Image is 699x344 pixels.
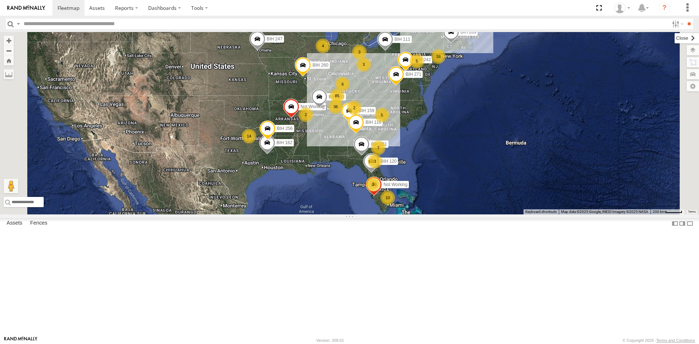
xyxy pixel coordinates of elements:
div: © Copyright 2025 - [623,338,695,343]
button: Keyboard shortcuts [525,209,557,214]
div: 2 [299,107,313,122]
div: 85 [330,88,344,103]
span: BIH 271 [406,72,421,77]
div: 3 [356,57,371,72]
label: Assets [3,218,26,229]
div: 5 [410,54,424,68]
button: Map Scale: 200 km per 43 pixels [651,209,684,214]
label: Dock Summary Table to the Right [679,218,686,229]
span: BIH 182 [277,140,292,145]
span: BIH 120 [381,159,396,164]
a: Terms and Conditions [656,338,695,343]
span: 200 km [653,210,665,214]
label: Search Query [15,19,21,29]
button: Zoom Home [4,56,14,66]
div: 6 [335,77,350,91]
span: BIH 247 [267,36,283,41]
span: Not Working [383,182,407,187]
span: BIH 111 [395,37,410,42]
label: Map Settings [687,81,699,91]
div: 14 [242,129,256,143]
div: 10 [380,190,395,205]
a: Visit our Website [4,337,37,344]
i: ? [659,2,670,14]
label: Dock Summary Table to the Left [671,218,679,229]
span: BIH 101 [329,94,344,99]
div: 3 [368,154,382,169]
span: BIH 269 [461,29,476,35]
div: 7 [371,141,386,155]
button: Zoom out [4,46,14,56]
span: BIH 261 [371,141,387,146]
span: BIH 256 [277,126,293,131]
a: Terms (opens in new tab) [688,210,696,213]
div: 2 [347,100,362,115]
div: 16 [431,49,446,64]
span: BIH 260 [312,63,328,68]
label: Fences [27,218,51,229]
label: Hide Summary Table [686,218,694,229]
span: Map data ©2025 Google, INEGI Imagery ©2025 NASA [561,210,648,214]
span: BIH 159 [359,108,374,113]
button: Zoom in [4,36,14,46]
div: 3 [366,177,380,191]
button: Drag Pegman onto the map to open Street View [4,179,18,193]
div: 5 [375,108,389,122]
label: Measure [4,69,14,79]
div: Version: 309.01 [316,338,344,343]
div: 4 [316,39,330,53]
span: Not Working [301,104,325,109]
div: 36 [328,99,343,114]
img: rand-logo.svg [7,5,45,11]
label: Search Filter Options [669,19,685,29]
div: Nele . [612,3,633,13]
div: 3 [352,45,367,59]
span: BIH 116 [366,120,381,125]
